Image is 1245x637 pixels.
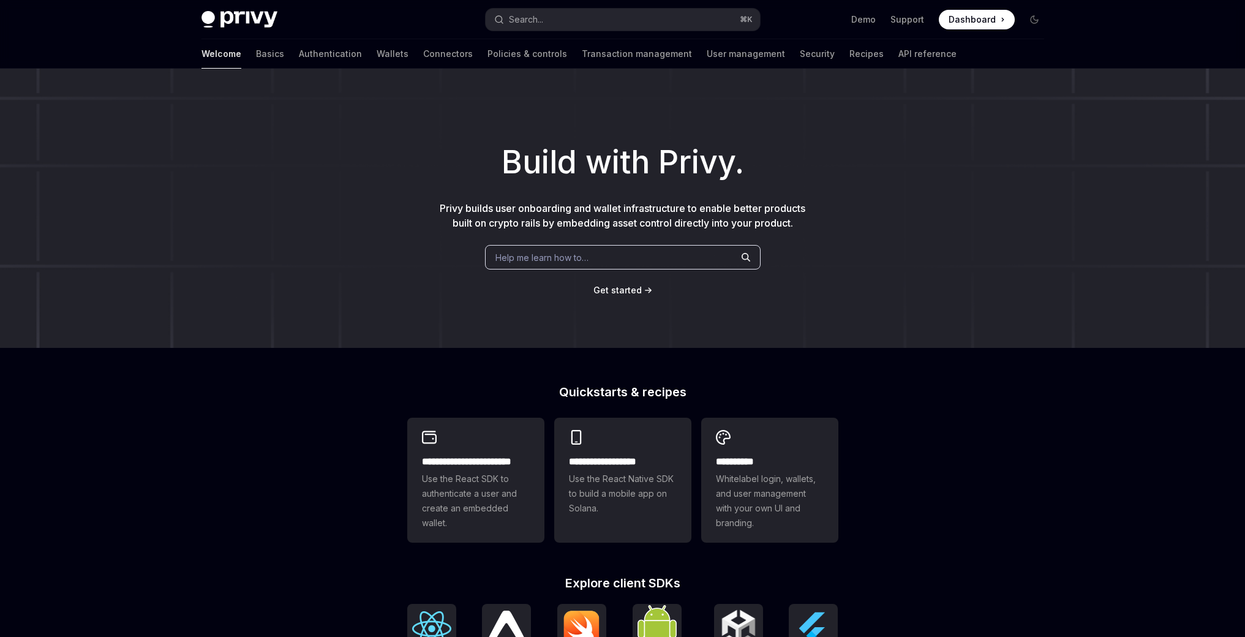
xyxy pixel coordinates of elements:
[707,39,785,69] a: User management
[949,13,996,26] span: Dashboard
[256,39,284,69] a: Basics
[593,284,642,296] a: Get started
[939,10,1015,29] a: Dashboard
[201,39,241,69] a: Welcome
[407,386,838,398] h2: Quickstarts & recipes
[716,472,824,530] span: Whitelabel login, wallets, and user management with your own UI and branding.
[740,15,753,24] span: ⌘ K
[440,202,805,229] span: Privy builds user onboarding and wallet infrastructure to enable better products built on crypto ...
[486,9,760,31] button: Open search
[800,39,835,69] a: Security
[554,418,691,543] a: **** **** **** ***Use the React Native SDK to build a mobile app on Solana.
[701,418,838,543] a: **** *****Whitelabel login, wallets, and user management with your own UI and branding.
[422,472,530,530] span: Use the React SDK to authenticate a user and create an embedded wallet.
[849,39,884,69] a: Recipes
[569,472,677,516] span: Use the React Native SDK to build a mobile app on Solana.
[377,39,408,69] a: Wallets
[509,12,543,27] div: Search...
[593,285,642,295] span: Get started
[487,39,567,69] a: Policies & controls
[495,251,589,264] span: Help me learn how to…
[1025,10,1044,29] button: Toggle dark mode
[890,13,924,26] a: Support
[407,577,838,589] h2: Explore client SDKs
[20,138,1225,186] h1: Build with Privy.
[201,11,277,28] img: dark logo
[582,39,692,69] a: Transaction management
[423,39,473,69] a: Connectors
[898,39,957,69] a: API reference
[851,13,876,26] a: Demo
[299,39,362,69] a: Authentication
